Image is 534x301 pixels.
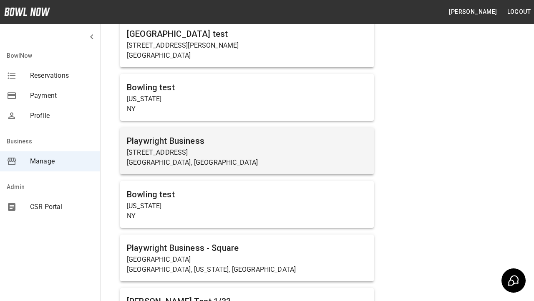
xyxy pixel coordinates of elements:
p: NY [127,211,367,221]
span: Reservations [30,71,93,81]
p: [STREET_ADDRESS][PERSON_NAME] [127,41,367,51]
h6: Playwright Business [127,134,367,148]
h6: Playwright Business - Square [127,241,367,255]
p: [US_STATE] [127,94,367,104]
p: [GEOGRAPHIC_DATA] [127,255,367,265]
span: CSR Portal [30,202,93,212]
span: Payment [30,91,93,101]
h6: Bowling test [127,188,367,201]
p: [STREET_ADDRESS] [127,148,367,158]
p: NY [127,104,367,114]
p: [US_STATE] [127,201,367,211]
img: logo [4,8,50,16]
button: [PERSON_NAME] [446,4,500,20]
p: [GEOGRAPHIC_DATA], [GEOGRAPHIC_DATA] [127,158,367,168]
p: [GEOGRAPHIC_DATA] [127,51,367,61]
h6: Bowling test [127,81,367,94]
h6: [GEOGRAPHIC_DATA] test [127,27,367,41]
p: [GEOGRAPHIC_DATA], [US_STATE], [GEOGRAPHIC_DATA] [127,265,367,275]
span: Manage [30,156,93,166]
span: Profile [30,111,93,121]
button: Logout [504,4,534,20]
